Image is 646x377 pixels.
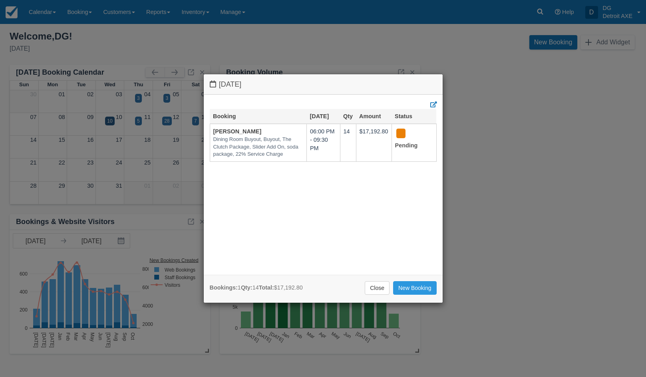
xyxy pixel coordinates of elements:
strong: Bookings: [210,284,238,291]
td: 14 [340,124,356,161]
td: $17,192.80 [356,124,392,161]
td: 06:00 PM - 09:30 PM [306,124,340,161]
strong: Total: [259,284,274,291]
a: Close [365,281,390,295]
a: New Booking [393,281,437,295]
strong: Qty: [241,284,252,291]
h4: [DATE] [210,80,437,89]
div: Pending [395,127,426,152]
a: Status [395,113,412,119]
div: 1 14 $17,192.80 [210,284,303,292]
a: Amount [359,113,381,119]
a: [DATE] [310,113,329,119]
a: [PERSON_NAME] [213,128,262,135]
a: Booking [213,113,236,119]
em: Dining Room Buyout, Buyout, The Clutch Package, Slider Add On, soda package, 22% Service Charge [213,136,303,158]
a: Qty [343,113,353,119]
